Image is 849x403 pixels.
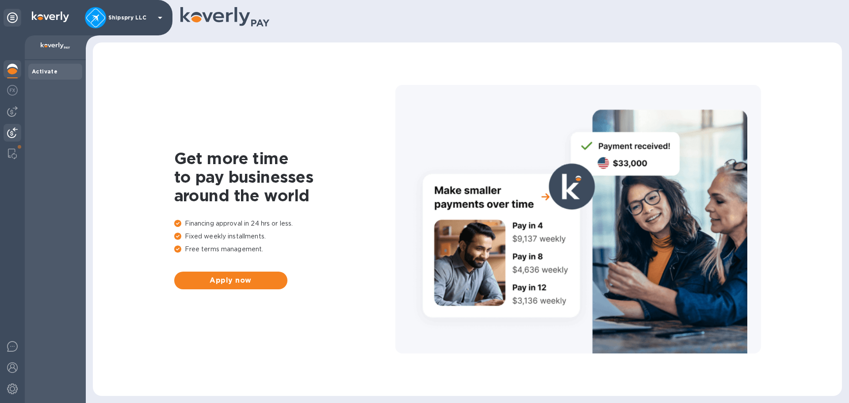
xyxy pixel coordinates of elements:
p: Fixed weekly installments. [174,232,395,241]
img: Logo [32,12,69,22]
b: Activate [32,68,57,75]
span: Apply now [181,275,280,286]
div: Unpin categories [4,9,21,27]
p: Shipspry LLC [108,15,153,21]
h1: Get more time to pay businesses around the world [174,149,395,205]
p: Free terms management. [174,245,395,254]
img: Foreign exchange [7,85,18,96]
p: Financing approval in 24 hrs or less. [174,219,395,228]
button: Apply now [174,272,287,289]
